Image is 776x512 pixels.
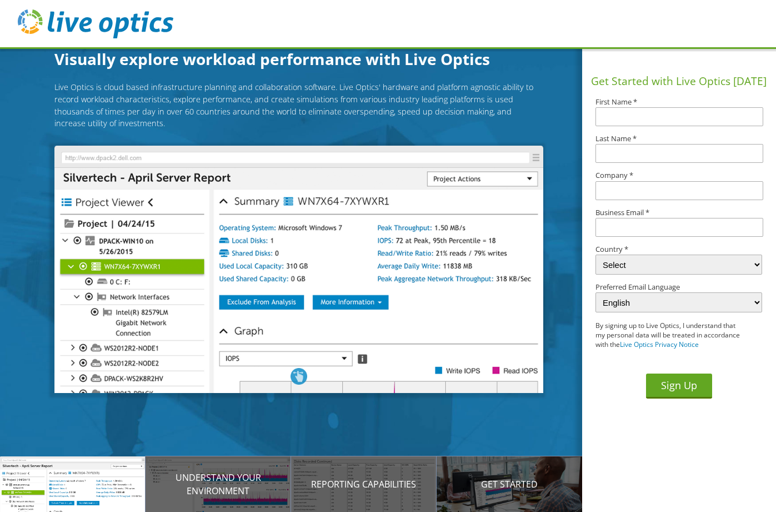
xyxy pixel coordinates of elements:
p: Reporting Capabilities [291,478,437,491]
img: Introducing Live Optics [54,146,543,394]
p: Understand your environment [146,471,291,498]
label: Business Email * [595,209,762,216]
p: Get Started [437,478,582,491]
label: First Name * [595,98,762,106]
label: Country * [595,246,762,253]
img: live_optics_svg.svg [18,9,173,38]
p: By signing up to Live Optics, I understand that my personal data will be treated in accordance wi... [595,321,745,349]
p: Live Optics is cloud based infrastructure planning and collaboration software. Live Optics' hardw... [54,81,543,129]
h1: Get Started with Live Optics [DATE] [587,73,772,90]
a: Live Optics Privacy Notice [620,340,699,349]
label: Preferred Email Language [595,284,762,291]
h1: Visually explore workload performance with Live Optics [54,47,543,71]
button: Sign Up [646,374,712,399]
label: Company * [595,172,762,179]
label: Last Name * [595,135,762,142]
